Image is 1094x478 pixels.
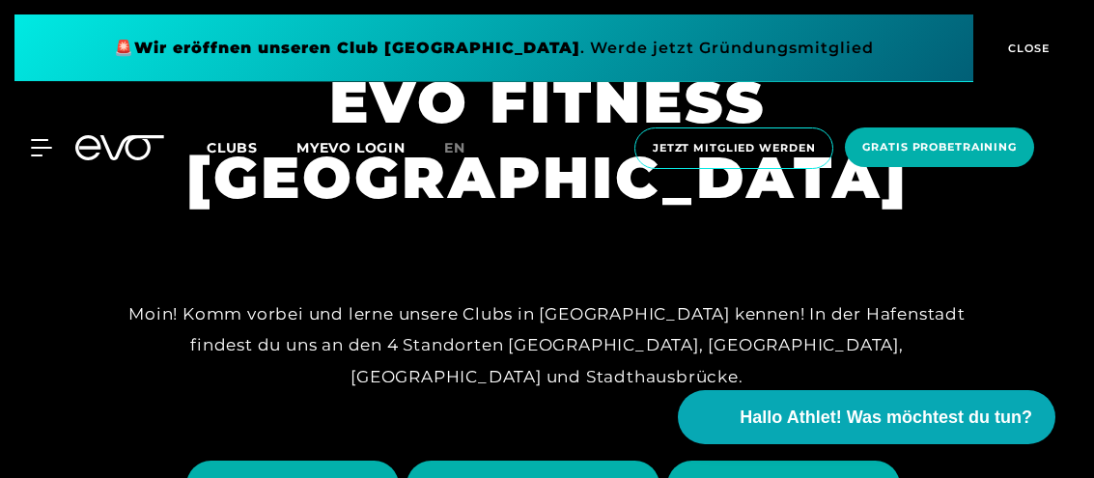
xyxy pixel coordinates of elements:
[740,405,1032,431] span: Hallo Athlet! Was möchtest du tun?
[296,139,406,156] a: MYEVO LOGIN
[973,14,1080,82] button: CLOSE
[207,138,296,156] a: Clubs
[444,137,489,159] a: en
[678,390,1055,444] button: Hallo Athlet! Was möchtest du tun?
[444,139,465,156] span: en
[207,139,258,156] span: Clubs
[653,140,815,156] span: Jetzt Mitglied werden
[629,127,839,169] a: Jetzt Mitglied werden
[1003,40,1051,57] span: CLOSE
[113,298,982,392] div: Moin! Komm vorbei und lerne unsere Clubs in [GEOGRAPHIC_DATA] kennen! In der Hafenstadt findest d...
[862,139,1017,155] span: Gratis Probetraining
[839,127,1040,169] a: Gratis Probetraining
